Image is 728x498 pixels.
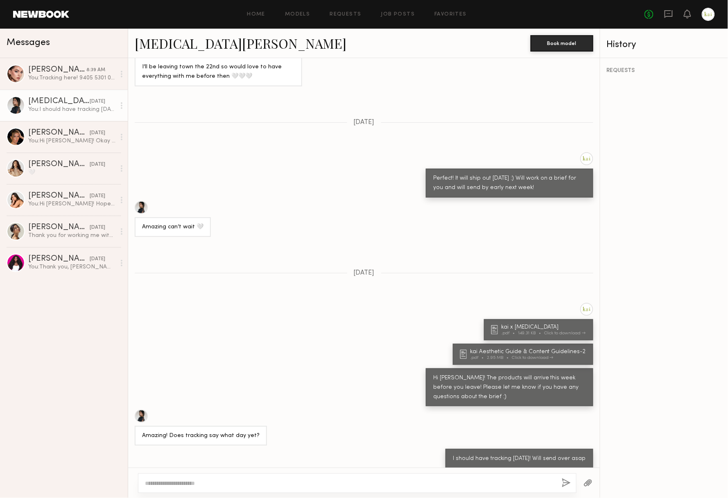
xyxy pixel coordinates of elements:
[28,160,90,169] div: [PERSON_NAME]
[28,74,115,82] div: You: Tracking here! 9405 5301 0935 5199 0964 78
[544,331,586,336] div: Click to download
[7,38,50,47] span: Messages
[90,129,105,137] div: [DATE]
[135,34,346,52] a: [MEDICAL_DATA][PERSON_NAME]
[607,40,721,50] div: History
[531,39,593,46] a: Book model
[28,97,90,106] div: [MEDICAL_DATA][PERSON_NAME]
[86,66,105,74] div: 8:39 AM
[501,324,588,330] div: kai x [MEDICAL_DATA]
[285,12,310,17] a: Models
[433,374,586,402] div: Hi [PERSON_NAME]! The products will arrive this week before you leave! Please let me know if you ...
[491,324,588,336] a: kai x [MEDICAL_DATA].pdf149.31 KBClick to download
[501,331,518,336] div: .pdf
[90,224,105,232] div: [DATE]
[28,169,115,176] div: 🤍
[28,192,90,200] div: [PERSON_NAME]
[142,223,203,232] div: Amazing can’t wait 🤍
[470,349,588,355] div: kai Aesthetic Guide & Content Guidelines-2
[90,98,105,106] div: [DATE]
[247,12,266,17] a: Home
[512,356,554,360] div: Click to download
[28,200,115,208] div: You: Hi [PERSON_NAME]! Hope you are doing well! Reaching out to explore opportunities to create o...
[434,12,467,17] a: Favorites
[354,270,375,277] span: [DATE]
[28,263,115,271] div: You: Thank you, [PERSON_NAME]! Pleasure to work with you.
[28,255,90,263] div: [PERSON_NAME]
[28,223,90,232] div: [PERSON_NAME]
[90,161,105,169] div: [DATE]
[142,431,260,441] div: Amazing! Does tracking say what day yet?
[518,331,544,336] div: 149.31 KB
[142,63,295,81] div: I’ll be leaving town the 22nd so would love to have everything with me before then 🤍🤍🤍
[28,137,115,145] div: You: Hi [PERSON_NAME]! Okay great! Let me work on one for you and will send over this week
[28,129,90,137] div: [PERSON_NAME]
[90,192,105,200] div: [DATE]
[28,66,86,74] div: [PERSON_NAME]
[470,356,487,360] div: .pdf
[330,12,362,17] a: Requests
[487,356,512,360] div: 2.95 MB
[28,106,115,113] div: You: I should have tracking [DATE]! Will send over asap
[531,35,593,52] button: Book model
[453,454,586,464] div: I should have tracking [DATE]! Will send over asap
[607,68,721,74] div: REQUESTS
[460,349,588,360] a: kai Aesthetic Guide & Content Guidelines-2.pdf2.95 MBClick to download
[28,232,115,239] div: Thank you for working me with! It was a pleasure (:
[381,12,415,17] a: Job Posts
[90,255,105,263] div: [DATE]
[354,119,375,126] span: [DATE]
[433,174,586,193] div: Perfect! It will ship out [DATE] :) Will work on a brief for you and will send by early next week!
